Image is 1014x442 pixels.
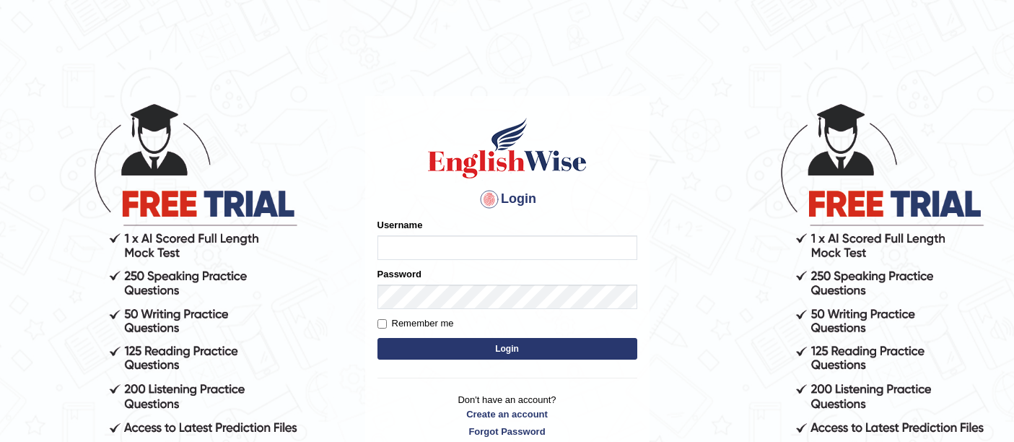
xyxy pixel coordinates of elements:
[377,188,637,211] h4: Login
[377,319,387,329] input: Remember me
[377,425,637,438] a: Forgot Password
[377,407,637,421] a: Create an account
[377,393,637,438] p: Don't have an account?
[377,338,637,360] button: Login
[425,116,590,181] img: Logo of English Wise sign in for intelligent practice with AI
[377,218,423,232] label: Username
[377,316,454,331] label: Remember me
[377,267,421,281] label: Password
